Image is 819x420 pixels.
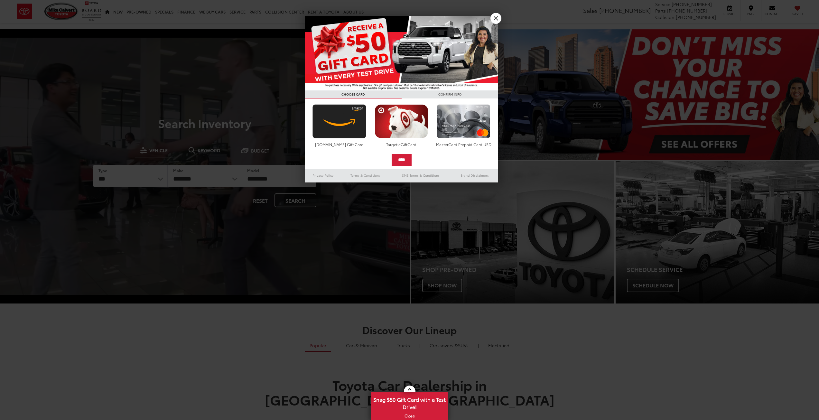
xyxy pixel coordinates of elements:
div: Target eGiftCard [373,142,430,147]
a: Brand Disclaimers [451,172,498,179]
a: Privacy Policy [305,172,341,179]
a: SMS Terms & Conditions [390,172,451,179]
div: MasterCard Prepaid Card USD [435,142,492,147]
a: Terms & Conditions [341,172,390,179]
img: mastercard.png [435,104,492,138]
h3: CONFIRM INFO [402,90,498,98]
img: targetcard.png [373,104,430,138]
img: 55838_top_625864.jpg [305,16,498,90]
img: amazoncard.png [311,104,368,138]
h3: CHOOSE CARD [305,90,402,98]
span: Snag $50 Gift Card with a Test Drive! [372,393,448,412]
div: [DOMAIN_NAME] Gift Card [311,142,368,147]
